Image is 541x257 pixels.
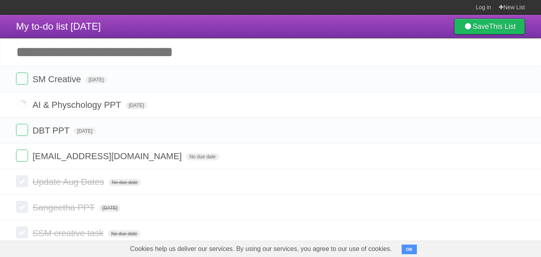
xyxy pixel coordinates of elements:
span: [DATE] [126,102,147,109]
span: AI & Physchology PPT [32,100,123,110]
span: My to-do list [DATE] [16,21,101,32]
span: No due date [108,230,141,237]
span: No due date [186,153,219,160]
label: Done [16,150,28,162]
label: Done [16,201,28,213]
span: Update Aug Dates [32,177,106,187]
b: This List [489,22,516,30]
button: OK [402,245,417,254]
label: Done [16,124,28,136]
span: [DATE] [99,204,121,212]
span: SSM creative task [32,228,105,238]
label: Done [16,73,28,85]
span: [EMAIL_ADDRESS][DOMAIN_NAME] [32,151,184,161]
span: [DATE] [85,76,107,83]
span: Cookies help us deliver our services. By using our services, you agree to our use of cookies. [122,241,400,257]
span: [DATE] [74,127,96,135]
span: No due date [109,179,141,186]
span: SM Creative [32,74,83,84]
label: Done [16,98,28,110]
span: Sangeetha PPT [32,202,97,212]
a: SaveThis List [454,18,525,34]
label: Done [16,175,28,187]
span: DBT PPT [32,125,72,136]
label: Done [16,227,28,239]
